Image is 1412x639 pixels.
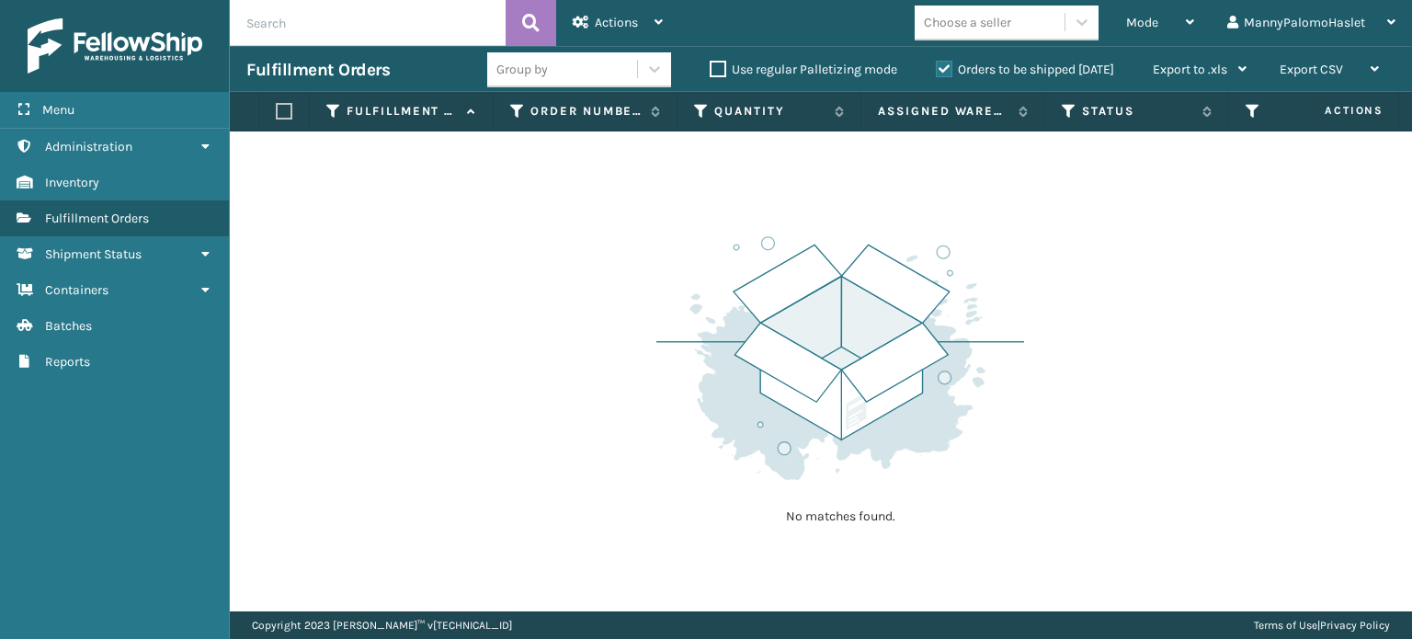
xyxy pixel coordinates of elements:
[347,103,458,120] label: Fulfillment Order Id
[45,282,108,298] span: Containers
[28,18,202,74] img: logo
[1126,15,1158,30] span: Mode
[1267,96,1395,126] span: Actions
[45,175,99,190] span: Inventory
[530,103,642,120] label: Order Number
[45,139,132,154] span: Administration
[936,62,1114,77] label: Orders to be shipped [DATE]
[1320,619,1390,632] a: Privacy Policy
[1254,619,1317,632] a: Terms of Use
[45,246,142,262] span: Shipment Status
[1153,62,1227,77] span: Export to .xls
[924,13,1011,32] div: Choose a seller
[714,103,826,120] label: Quantity
[1254,611,1390,639] div: |
[45,211,149,226] span: Fulfillment Orders
[42,102,74,118] span: Menu
[710,62,897,77] label: Use regular Palletizing mode
[1082,103,1193,120] label: Status
[1280,62,1343,77] span: Export CSV
[45,354,90,370] span: Reports
[496,60,548,79] div: Group by
[45,318,92,334] span: Batches
[252,611,512,639] p: Copyright 2023 [PERSON_NAME]™ v [TECHNICAL_ID]
[246,59,390,81] h3: Fulfillment Orders
[878,103,1009,120] label: Assigned Warehouse
[595,15,638,30] span: Actions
